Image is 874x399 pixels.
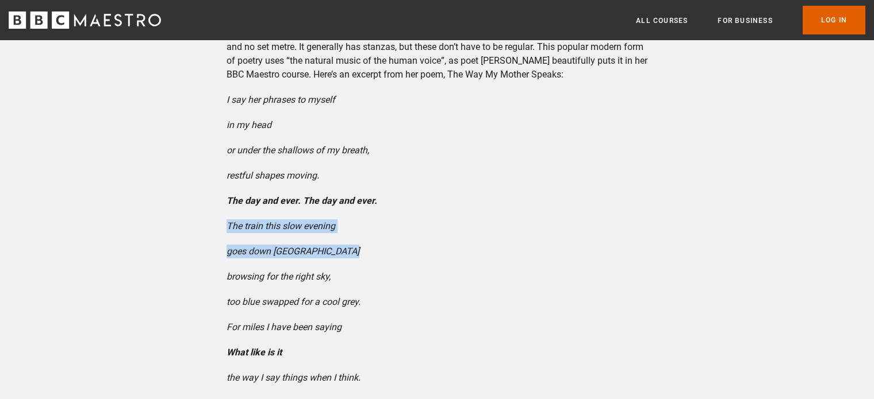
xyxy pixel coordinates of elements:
[9,11,161,29] svg: BBC Maestro
[227,271,331,282] em: browsing for the right sky,
[227,246,359,257] em: goes down [GEOGRAPHIC_DATA]
[227,119,271,130] em: in my head
[227,347,282,358] strong: What like is it
[227,321,342,332] em: For miles I have been saying
[803,6,865,34] a: Log In
[227,145,369,156] em: or under the shallows of my breath,
[636,6,865,34] nav: Primary
[718,15,772,26] a: For business
[227,94,335,105] em: I say her phrases to myself
[636,15,688,26] a: All Courses
[227,26,648,82] p: Free verse has no formal rhyming scheme (although this isn’t to say that it doesn’t have any rhym...
[227,296,361,307] em: too blue swapped for a cool grey.
[227,170,319,181] em: restful shapes moving.
[227,220,335,231] em: The train this slow evening
[227,372,361,383] em: the way I say things when I think.
[227,195,377,206] strong: The day and ever. The day and ever.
